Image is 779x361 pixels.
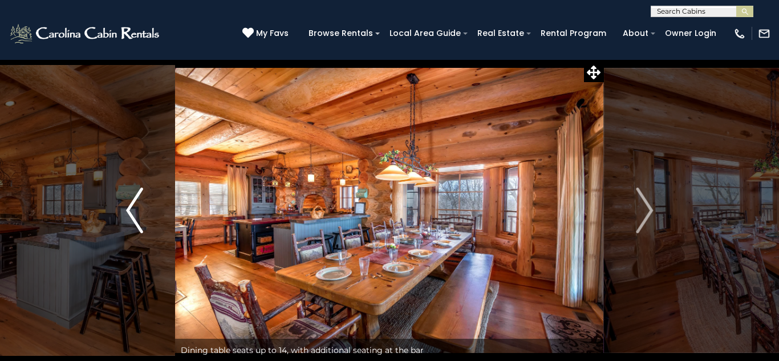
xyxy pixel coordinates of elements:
[242,27,291,40] a: My Favs
[384,25,466,42] a: Local Area Guide
[636,188,653,233] img: arrow
[256,27,289,39] span: My Favs
[758,27,770,40] img: mail-regular-white.png
[126,188,143,233] img: arrow
[9,22,163,45] img: White-1-2.png
[617,25,654,42] a: About
[733,27,746,40] img: phone-regular-white.png
[472,25,530,42] a: Real Estate
[303,25,379,42] a: Browse Rentals
[535,25,612,42] a: Rental Program
[659,25,722,42] a: Owner Login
